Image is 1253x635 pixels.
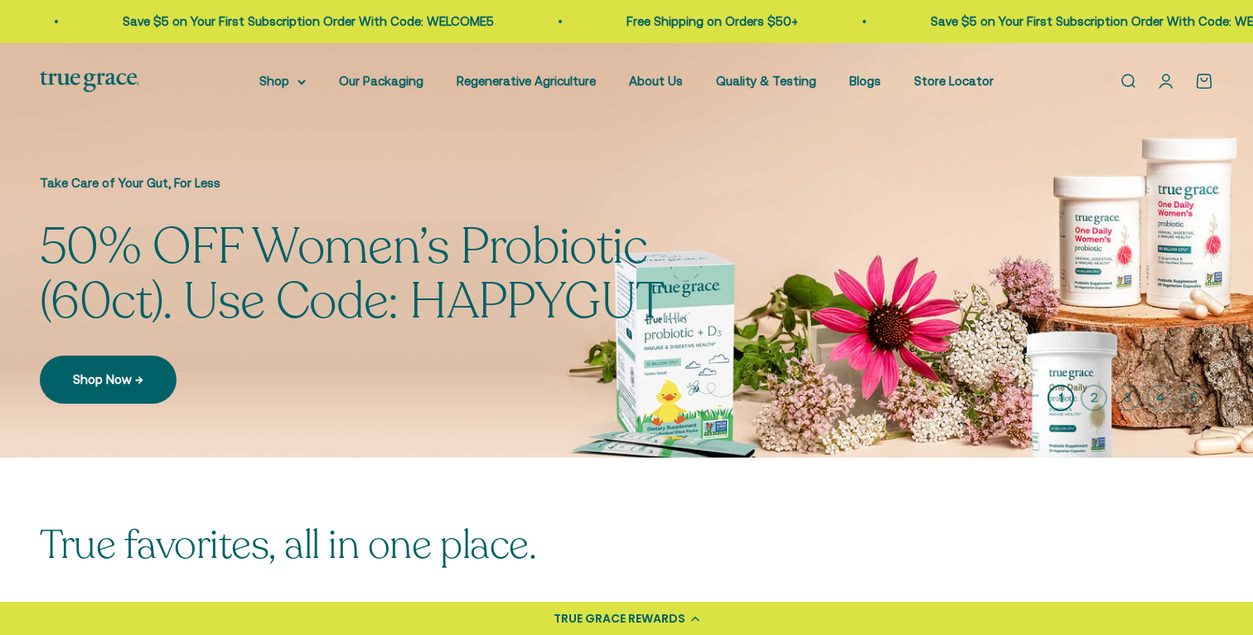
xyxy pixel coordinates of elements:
[624,14,796,28] a: Free Shipping on Orders $50+
[629,74,683,88] a: About Us
[339,74,423,88] a: Our Packaging
[40,518,536,572] split-lines: True favorites, all in one place.
[40,213,665,336] split-lines: 50% OFF Women’s Probiotic (60ct). Use Code: HAPPYGUT
[1047,385,1074,411] button: 1
[1180,385,1207,411] button: 5
[1081,385,1107,411] button: 2
[849,74,881,88] a: Blogs
[40,356,177,404] a: Shop Now →
[40,173,769,193] p: Take Care of Your Gut, For Less
[1114,385,1140,411] button: 3
[554,610,685,628] div: TRUE GRACE REWARDS
[716,74,816,88] a: Quality & Testing
[259,71,306,91] summary: Shop
[1147,385,1173,411] button: 4
[457,74,596,88] a: Regenerative Agriculture
[914,74,994,88] a: Store Locator
[120,12,491,32] p: Save $5 on Your First Subscription Order With Code: WELCOME5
